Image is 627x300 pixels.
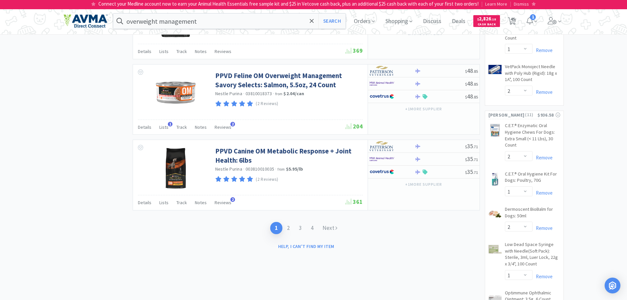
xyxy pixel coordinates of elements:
span: Details [138,48,151,54]
span: 1 [168,122,172,126]
span: $ [477,17,479,21]
span: $ [465,170,467,175]
a: PPVD Canine OM Metabolic Response + Joint Health: 6lbs [215,147,361,165]
span: Reviews [215,48,231,54]
img: 60cbd8724cc04f46b1a4d4832a2e42e7_1413.png [488,65,502,74]
span: Lists [159,124,169,130]
a: VetPack Monoject Needle with Poly Hub (Rigid): 18g x 1A", 100 Count [505,64,560,86]
img: f6b2451649754179b5b4e0c70c3f7cb0_2.png [370,79,394,89]
span: 361 [346,198,363,205]
div: $936.58 [537,111,560,119]
span: 48 [465,80,478,87]
a: Remove [533,154,553,161]
span: Orders [351,8,378,34]
span: | [510,1,511,7]
img: 77fca1acd8b6420a9015268ca798ef17_1.png [370,92,394,101]
span: Track [176,200,187,205]
span: Shopping [383,8,415,34]
span: · [243,91,245,96]
img: f5e969b455434c6296c6d81ef179fa71_3.png [370,141,394,151]
span: . 71 [473,144,478,149]
img: 25e7eb57020d4dc8bbed3f21ee1a832d_51186.jpeg [488,124,502,137]
span: 1 [530,14,536,20]
a: Discuss [420,18,444,24]
a: 2 [282,222,294,234]
input: Search by item, sku, manufacturer, ingredient, size... [113,14,346,29]
span: 2 [230,122,235,126]
span: Details [138,124,151,130]
a: 1 [270,222,282,234]
img: e5daf878c83b403aa89fbc819131c5fd_482595.png [154,71,197,114]
span: 35 [465,142,478,150]
a: Remove [533,47,553,53]
img: 7924e6006fbb485c8ac85badbcca3d22_51198.jpeg [488,172,502,185]
span: Discuss [420,8,444,34]
span: $ [465,82,467,87]
span: $ [465,157,467,162]
button: +1more supplier [402,180,445,189]
span: Dismiss [514,1,529,7]
span: from [277,167,285,172]
span: Reviews [215,124,231,130]
span: 369 [346,47,363,54]
span: 003810010035 [246,166,274,172]
a: Remove [533,190,553,196]
span: Lists [159,200,169,205]
a: $2,826.18Cash Back [473,12,500,30]
span: 45 [510,6,515,32]
span: 35 [465,168,478,176]
a: Remove [533,89,553,95]
a: C.E.T.® Enzymatic Oral Hygiene Chews For Dogs: Extra Small (< 11 Lbs), 30 Count [505,123,560,151]
span: | [481,1,483,7]
a: PPVD Feline OM Overweight Management Savory Selects: Salmon, 5.5oz, 24 Count [215,71,361,89]
img: f5e969b455434c6296c6d81ef179fa71_3.png [370,66,394,76]
a: Remove [533,273,553,280]
span: . 71 [473,170,478,175]
p: (2 Reviews) [256,176,278,183]
a: Dermoscent BioBalm for Dogs: 50ml [505,206,560,222]
span: 48 [465,93,478,100]
span: 03810018373 [246,91,272,96]
span: · [243,166,245,172]
span: · [273,91,274,96]
span: ( 11 ) [524,112,537,118]
span: . 71 [473,157,478,162]
a: Nestle Purina [215,91,242,96]
a: Remove [533,225,553,231]
a: 45 [505,19,519,25]
span: Reviews [215,200,231,205]
img: 77fca1acd8b6420a9015268ca798ef17_1.png [370,167,394,177]
span: Deals [449,8,468,34]
span: . 85 [473,82,478,87]
span: Learn More [485,1,507,7]
span: Notes [195,48,207,54]
a: C.E.T.® Oral Hygiene Kit For Dogs: Poultry, 70G [505,171,560,186]
div: Open Intercom Messenger [605,278,620,293]
span: 2,826 [477,15,496,22]
span: . 18 [491,17,496,21]
span: Notes [195,200,207,205]
a: 3 [294,222,306,234]
a: Next [318,222,342,234]
p: (2 Reviews) [256,100,278,107]
span: Cash Back [477,23,496,27]
button: +1more supplier [402,104,445,114]
a: Deals [449,18,468,24]
span: [PERSON_NAME] [488,111,525,119]
span: Details [138,200,151,205]
span: Track [176,48,187,54]
span: $ [465,69,467,74]
span: . 85 [473,95,478,99]
span: $ [465,95,467,99]
img: fdf4f13b47cf413a88a54674b50eaff9_82297.jpeg [488,243,502,256]
span: from [275,92,282,96]
span: $ [465,144,467,149]
span: · [275,166,276,172]
img: 633af242b6964dd18b5730505219f544_221837.jpeg [488,207,502,221]
a: Low Dead Space Syringe with Needle(Soft Pack): Sterile, 3ml, Luer Lock, 22g x 3/4", 100 Count [505,241,560,270]
span: Notes [195,124,207,130]
span: 35 [465,155,478,163]
button: Search [318,14,346,29]
strong: $2.04 / can [283,91,304,96]
img: 084fd7baa2224020a411e96b7cee10bb_399664.png [154,147,197,189]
